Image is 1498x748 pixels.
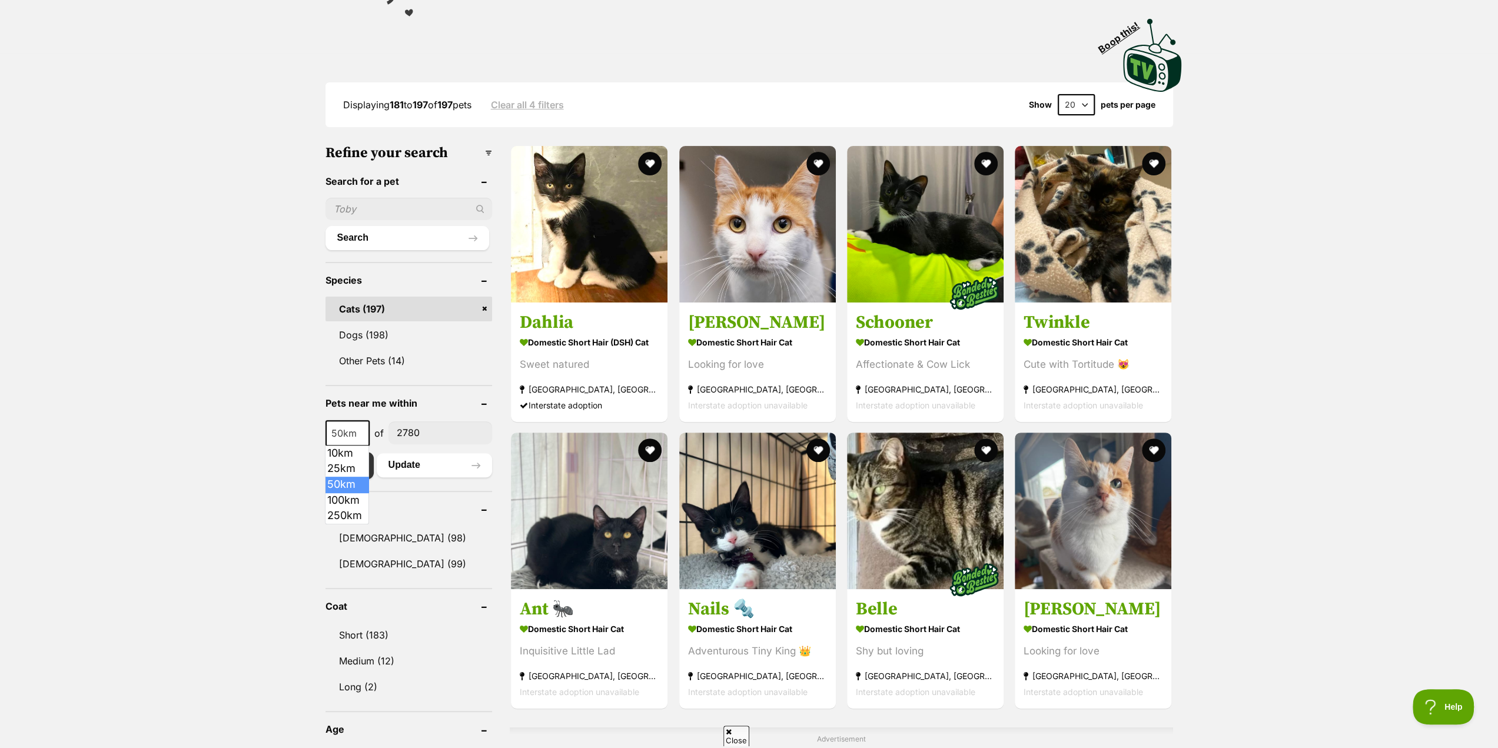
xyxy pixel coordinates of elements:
span: Interstate adoption unavailable [856,687,975,697]
a: Dogs (198) [325,323,493,347]
button: Search [325,226,490,250]
h3: Refine your search [325,145,493,161]
a: Boop this! [1123,8,1182,94]
a: Nails 🔩 Domestic Short Hair Cat Adventurous Tiny King 👑 [GEOGRAPHIC_DATA], [GEOGRAPHIC_DATA] Inte... [679,589,836,709]
strong: Domestic Short Hair Cat [856,620,995,637]
img: Belle - Domestic Short Hair Cat [847,433,1004,589]
strong: Domestic Short Hair Cat [688,620,827,637]
span: Interstate adoption unavailable [688,687,808,697]
div: Cute with Tortitude 😻 [1024,356,1162,372]
h3: [PERSON_NAME] [1024,598,1162,620]
li: 25km [325,461,368,477]
li: 50km [325,477,368,493]
a: Cats (197) [325,297,493,321]
span: Interstate adoption unavailable [520,687,639,697]
li: 250km [325,508,368,524]
div: Looking for love [688,356,827,372]
img: PetRescue TV logo [1123,19,1182,92]
img: Shara - Domestic Short Hair Cat [1015,433,1171,589]
strong: Domestic Short Hair Cat [1024,620,1162,637]
header: Coat [325,601,493,611]
span: Interstate adoption unavailable [856,400,975,410]
strong: [GEOGRAPHIC_DATA], [GEOGRAPHIC_DATA] [1024,668,1162,684]
span: 50km [325,420,370,446]
h3: Belle [856,598,995,620]
h3: Schooner [856,311,995,333]
input: postcode [388,421,493,444]
div: Affectionate & Cow Lick [856,356,995,372]
header: Gender [325,504,493,514]
div: Looking for love [1024,643,1162,659]
strong: Domestic Short Hair Cat [856,333,995,350]
li: 100km [325,493,368,508]
a: Short (183) [325,623,493,647]
strong: [GEOGRAPHIC_DATA], [GEOGRAPHIC_DATA] [1024,381,1162,397]
button: favourite [974,152,998,175]
button: favourite [1142,438,1166,462]
span: 50km [327,425,368,441]
a: [DEMOGRAPHIC_DATA] (98) [325,526,493,550]
strong: 181 [390,99,404,111]
div: Sweet natured [520,356,659,372]
span: of [374,426,384,440]
strong: [GEOGRAPHIC_DATA], [GEOGRAPHIC_DATA] [520,381,659,397]
span: Show [1029,100,1052,109]
a: Ant 🐜 Domestic Short Hair Cat Inquisitive Little Lad [GEOGRAPHIC_DATA], [GEOGRAPHIC_DATA] Interst... [511,589,667,709]
span: Interstate adoption unavailable [1024,687,1143,697]
strong: [GEOGRAPHIC_DATA], [GEOGRAPHIC_DATA] [688,381,827,397]
strong: Domestic Short Hair (DSH) Cat [520,333,659,350]
img: bonded besties [945,550,1004,609]
img: Nails 🔩 - Domestic Short Hair Cat [679,433,836,589]
img: Schooner - Domestic Short Hair Cat [847,146,1004,302]
strong: Domestic Short Hair Cat [520,620,659,637]
img: Ant 🐜 - Domestic Short Hair Cat [511,433,667,589]
div: Interstate adoption [520,397,659,413]
h3: Ant 🐜 [520,598,659,620]
strong: Domestic Short Hair Cat [688,333,827,350]
div: Adventurous Tiny King 👑 [688,643,827,659]
h3: Dahlia [520,311,659,333]
span: Interstate adoption unavailable [688,400,808,410]
a: Dahlia Domestic Short Hair (DSH) Cat Sweet natured [GEOGRAPHIC_DATA], [GEOGRAPHIC_DATA] Interstat... [511,302,667,421]
a: [DEMOGRAPHIC_DATA] (99) [325,551,493,576]
a: [PERSON_NAME] Domestic Short Hair Cat Looking for love [GEOGRAPHIC_DATA], [GEOGRAPHIC_DATA] Inter... [1015,589,1171,709]
a: Other Pets (14) [325,348,493,373]
span: Displaying to of pets [343,99,471,111]
button: Update [377,453,493,477]
strong: [GEOGRAPHIC_DATA], [GEOGRAPHIC_DATA] [520,668,659,684]
a: Long (2) [325,674,493,699]
a: Belle Domestic Short Hair Cat Shy but loving [GEOGRAPHIC_DATA], [GEOGRAPHIC_DATA] Interstate adop... [847,589,1004,709]
strong: Domestic Short Hair Cat [1024,333,1162,350]
input: Toby [325,198,493,220]
div: Inquisitive Little Lad [520,643,659,659]
strong: [GEOGRAPHIC_DATA], [GEOGRAPHIC_DATA] [688,668,827,684]
header: Search for a pet [325,176,493,187]
h3: Twinkle [1024,311,1162,333]
a: Schooner Domestic Short Hair Cat Affectionate & Cow Lick [GEOGRAPHIC_DATA], [GEOGRAPHIC_DATA] Int... [847,302,1004,421]
a: Medium (12) [325,649,493,673]
button: favourite [806,152,830,175]
button: favourite [806,438,830,462]
header: Age [325,724,493,734]
label: pets per page [1101,100,1155,109]
strong: 197 [413,99,428,111]
a: Twinkle Domestic Short Hair Cat Cute with Tortitude 😻 [GEOGRAPHIC_DATA], [GEOGRAPHIC_DATA] Inters... [1015,302,1171,421]
strong: [GEOGRAPHIC_DATA], [GEOGRAPHIC_DATA] [856,668,995,684]
span: Close [723,726,749,746]
li: 10km [325,446,368,461]
button: favourite [639,152,662,175]
img: Dahlia - Domestic Short Hair (DSH) Cat [511,146,667,302]
strong: [GEOGRAPHIC_DATA], [GEOGRAPHIC_DATA] [856,381,995,397]
h3: Nails 🔩 [688,598,827,620]
a: [PERSON_NAME] Domestic Short Hair Cat Looking for love [GEOGRAPHIC_DATA], [GEOGRAPHIC_DATA] Inter... [679,302,836,421]
header: Species [325,275,493,285]
img: Barron - Domestic Short Hair Cat [679,146,836,302]
iframe: Help Scout Beacon - Open [1413,689,1474,724]
img: Twinkle - Domestic Short Hair Cat [1015,146,1171,302]
a: Clear all 4 filters [491,99,564,110]
button: favourite [1142,152,1166,175]
img: bonded besties [945,263,1004,322]
header: Pets near me within [325,398,493,408]
h3: [PERSON_NAME] [688,311,827,333]
button: favourite [639,438,662,462]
